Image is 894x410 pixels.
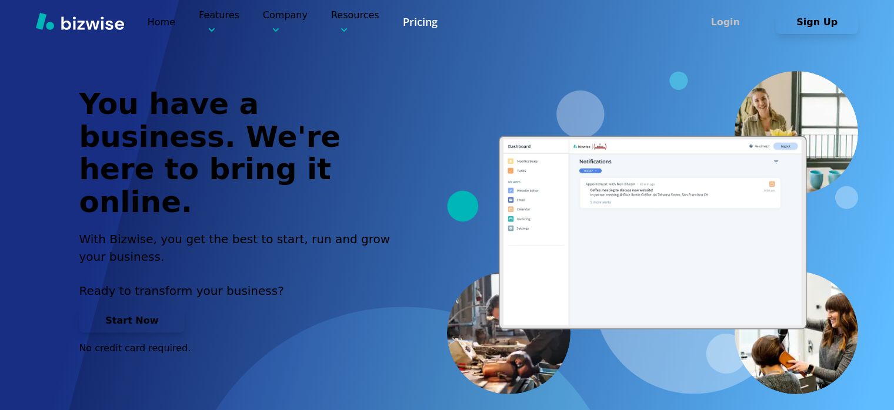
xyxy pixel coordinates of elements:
p: Resources [331,8,379,36]
p: Company [263,8,308,36]
button: Login [684,11,766,34]
img: Bizwise Logo [36,12,124,30]
button: Start Now [79,309,185,332]
a: Home [148,16,175,28]
p: No credit card required. [79,342,403,355]
a: Start Now [79,315,185,326]
a: Login [684,16,776,28]
p: Features [199,8,239,36]
p: Ready to transform your business? [79,282,403,300]
h1: You have a business. We're here to bring it online. [79,88,403,219]
a: Pricing [403,15,438,29]
a: Sign Up [776,16,858,28]
h2: With Bizwise, you get the best to start, run and grow your business. [79,230,403,266]
button: Sign Up [776,11,858,34]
